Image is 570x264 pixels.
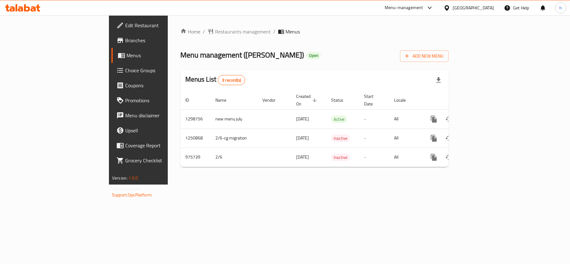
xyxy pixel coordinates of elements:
span: Menu disclaimer [125,112,199,119]
nav: breadcrumb [180,28,449,35]
td: - [359,109,389,129]
a: Coverage Report [111,138,204,153]
span: Menus [285,28,300,35]
a: Coupons [111,78,204,93]
table: enhanced table [180,91,491,167]
span: Branches [125,37,199,44]
a: Menus [111,48,204,63]
span: Choice Groups [125,67,199,74]
td: - [359,129,389,148]
span: Locale [394,96,414,104]
button: Change Status [441,131,456,146]
span: [DATE] [296,153,309,161]
button: Change Status [441,150,456,165]
span: Get support on: [112,185,141,193]
span: Status [331,96,352,104]
span: Open [306,53,321,58]
span: Coupons [125,82,199,89]
th: Actions [421,91,491,110]
li: / [273,28,275,35]
span: Start Date [364,93,382,108]
button: more [426,150,441,165]
a: Restaurants management [208,28,271,35]
div: [GEOGRAPHIC_DATA] [453,4,494,11]
span: Active [331,116,347,123]
span: Inactive [331,135,350,142]
span: Menu management ( [PERSON_NAME] ) [180,48,304,62]
span: Menus [126,52,199,59]
a: Edit Restaurant [111,18,204,33]
button: Add New Menu [400,50,449,62]
a: Support.OpsPlatform [112,191,152,199]
td: All [389,129,421,148]
div: Total records count [218,75,245,85]
a: Upsell [111,123,204,138]
span: h [559,4,562,11]
div: Menu-management [385,4,423,12]
span: Inactive [331,154,350,161]
span: Edit Restaurant [125,22,199,29]
td: 2/6-cg migration [210,129,257,148]
a: Choice Groups [111,63,204,78]
td: new menu july [210,109,257,129]
div: Open [306,52,321,59]
span: Restaurants management [215,28,271,35]
td: - [359,148,389,167]
a: Promotions [111,93,204,108]
span: 1.0.0 [128,174,138,182]
button: Change Status [441,112,456,127]
span: Name [215,96,234,104]
td: All [389,109,421,129]
a: Grocery Checklist [111,153,204,168]
div: Export file [431,73,446,88]
span: [DATE] [296,115,309,123]
span: Upsell [125,127,199,134]
span: Version: [112,174,127,182]
button: more [426,112,441,127]
span: Grocery Checklist [125,157,199,164]
span: ID [185,96,197,104]
span: [DATE] [296,134,309,142]
span: Coverage Report [125,142,199,149]
span: Add New Menu [405,52,444,60]
span: Created On [296,93,319,108]
button: more [426,131,441,146]
a: Branches [111,33,204,48]
span: 3 record(s) [218,77,245,83]
a: Menu disclaimer [111,108,204,123]
span: Promotions [125,97,199,104]
td: 2/6 [210,148,257,167]
h2: Menus List [185,75,245,85]
td: All [389,148,421,167]
span: Vendor [262,96,284,104]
